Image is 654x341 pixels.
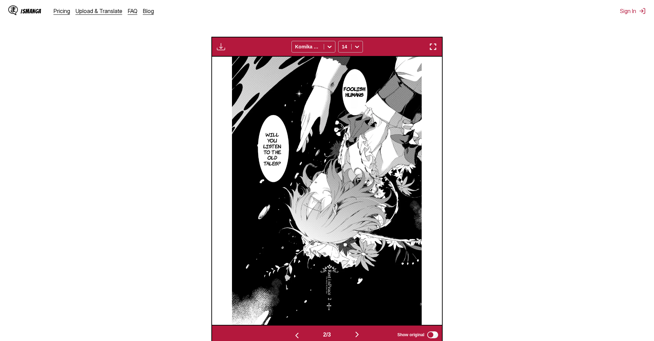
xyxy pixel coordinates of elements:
[8,5,18,15] img: IsManga Logo
[323,332,331,338] span: 2 / 3
[429,43,437,51] img: Enter fullscreen
[620,8,646,14] button: Sign In
[54,8,70,14] a: Pricing
[143,8,154,14] a: Blog
[262,130,282,168] p: Will you listen to the old tales?
[353,330,361,339] img: Next page
[8,5,54,16] a: IsManga LogoIsManga
[232,57,422,325] img: Manga Panel
[76,8,122,14] a: Upload & Translate
[427,331,438,338] input: Show original
[397,332,424,337] span: Show original
[293,331,301,340] img: Previous page
[342,84,367,99] p: Foolish humans
[217,43,225,51] img: Download translated images
[128,8,137,14] a: FAQ
[639,8,646,14] img: Sign out
[21,8,41,14] div: IsManga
